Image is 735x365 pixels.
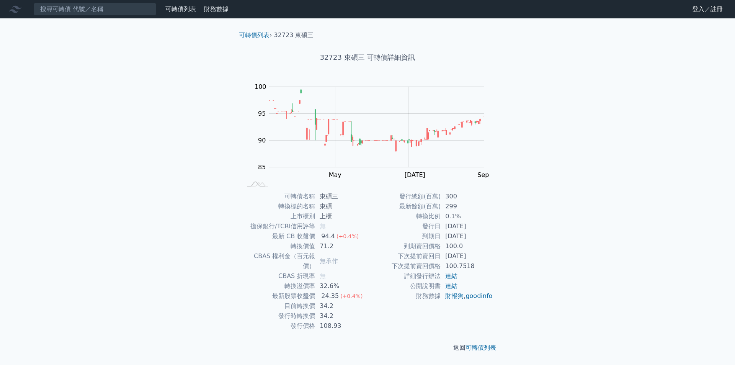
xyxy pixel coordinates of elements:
td: 轉換標的名稱 [242,201,315,211]
td: 最新 CB 收盤價 [242,231,315,241]
a: 財務數據 [204,5,229,13]
p: 返回 [233,343,502,352]
g: Chart [251,83,496,178]
td: 下次提前賣回日 [367,251,441,261]
td: 詳細發行辦法 [367,271,441,281]
td: 發行日 [367,221,441,231]
td: CBAS 折現率 [242,271,315,281]
td: 轉換溢價率 [242,281,315,291]
tspan: 85 [258,164,266,171]
a: 連結 [445,272,457,280]
a: goodinfo [465,292,492,300]
li: 32723 東碩三 [274,31,314,40]
td: 轉換價值 [242,241,315,251]
a: 財報狗 [445,292,464,300]
a: 可轉債列表 [239,31,269,39]
td: 發行總額(百萬) [367,192,441,201]
td: 擔保銀行/TCRI信用評等 [242,221,315,231]
tspan: Sep [477,171,489,178]
a: 連結 [445,282,457,290]
td: [DATE] [441,221,493,231]
tspan: 90 [258,137,266,144]
td: , [441,291,493,301]
a: 可轉債列表 [465,344,496,351]
td: CBAS 權利金（百元報價） [242,251,315,271]
td: [DATE] [441,251,493,261]
td: 0.1% [441,211,493,221]
td: 34.2 [315,311,367,321]
tspan: 95 [258,110,266,117]
td: 最新股票收盤價 [242,291,315,301]
td: 到期賣回價格 [367,241,441,251]
td: 71.2 [315,241,367,251]
h1: 32723 東碩三 可轉債詳細資訊 [233,52,502,63]
div: 94.4 [320,231,336,241]
td: [DATE] [441,231,493,241]
td: 最新餘額(百萬) [367,201,441,211]
div: 24.35 [320,291,340,301]
td: 上櫃 [315,211,367,221]
td: 可轉債名稱 [242,192,315,201]
span: (+0.4%) [340,293,363,299]
td: 100.7518 [441,261,493,271]
span: 無承作 [320,257,338,265]
tspan: May [329,171,341,178]
td: 108.93 [315,321,367,331]
td: 目前轉換價 [242,301,315,311]
td: 34.2 [315,301,367,311]
td: 300 [441,192,493,201]
span: 無 [320,272,326,280]
td: 財務數據 [367,291,441,301]
td: 100.0 [441,241,493,251]
li: › [239,31,272,40]
span: (+0.4%) [336,233,359,239]
td: 東碩三 [315,192,367,201]
input: 搜尋可轉債 代號／名稱 [34,3,156,16]
td: 到期日 [367,231,441,241]
td: 上市櫃別 [242,211,315,221]
a: 登入／註冊 [686,3,729,15]
tspan: [DATE] [405,171,425,178]
td: 公開說明書 [367,281,441,291]
td: 轉換比例 [367,211,441,221]
td: 東碩 [315,201,367,211]
tspan: 100 [255,83,266,90]
a: 可轉債列表 [165,5,196,13]
td: 發行價格 [242,321,315,331]
td: 32.6% [315,281,367,291]
span: 無 [320,223,326,230]
td: 發行時轉換價 [242,311,315,321]
td: 下次提前賣回價格 [367,261,441,271]
td: 299 [441,201,493,211]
